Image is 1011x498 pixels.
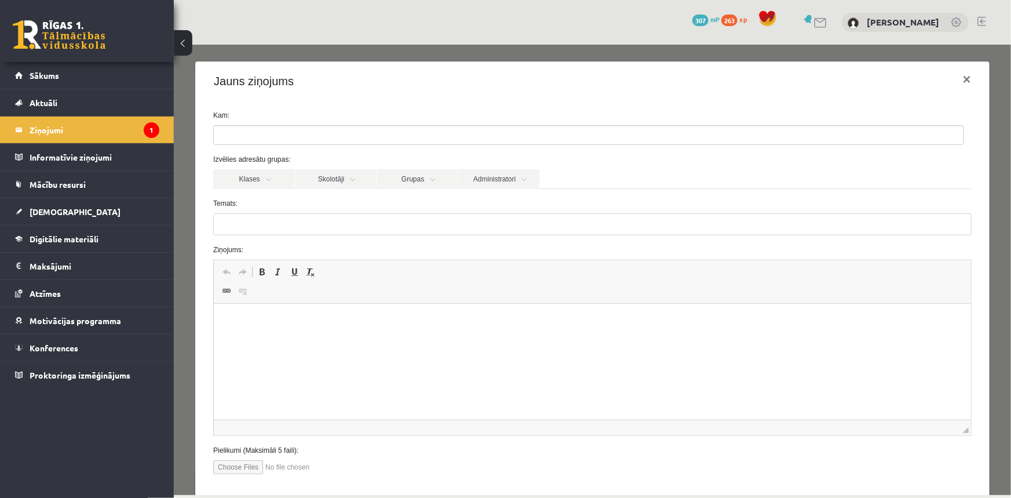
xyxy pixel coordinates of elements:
a: 307 mP [692,14,720,24]
span: [DEMOGRAPHIC_DATA] [30,206,121,217]
a: Maksājumi [15,253,159,279]
a: 263 xp [721,14,753,24]
iframe: Editor, wiswyg-editor-47024829813640-1757873695-299 [40,259,797,375]
a: Undo (Ctrl+Z) [45,220,61,235]
a: Proktoringa izmēģinājums [15,362,159,388]
a: Aktuāli [15,89,159,116]
a: Underline (Ctrl+U) [112,220,129,235]
a: Sākums [15,62,159,89]
legend: Maksājumi [30,253,159,279]
span: mP [710,14,720,24]
span: xp [739,14,747,24]
label: Izvēlies adresātu grupas: [31,110,806,120]
a: Klases [39,125,121,144]
a: Motivācijas programma [15,307,159,334]
label: Pielikumi (Maksimāli 5 faili): [31,401,806,411]
a: [PERSON_NAME] [867,16,939,28]
a: Redo (Ctrl+Y) [61,220,77,235]
a: Unlink [61,239,77,254]
span: 263 [721,14,738,26]
span: Atzīmes [30,288,61,299]
legend: Informatīvie ziņojumi [30,144,159,170]
span: Digitālie materiāli [30,234,98,244]
a: Italic (Ctrl+I) [96,220,112,235]
a: Rīgas 1. Tālmācības vidusskola [13,20,105,49]
span: 307 [692,14,709,26]
label: Temats: [31,154,806,164]
i: 1 [144,122,159,138]
label: Kam: [31,66,806,76]
span: Aktuāli [30,97,57,108]
a: Bold (Ctrl+B) [80,220,96,235]
span: Resize [789,383,795,388]
h4: Jauns ziņojums [40,28,120,45]
a: Skolotāji [121,125,202,144]
span: Sākums [30,70,59,81]
label: Ziņojums: [31,200,806,210]
a: Ziņojumi1 [15,117,159,143]
a: Grupas [203,125,284,144]
a: Atzīmes [15,280,159,307]
a: Konferences [15,335,159,361]
a: Mācību resursi [15,171,159,198]
legend: Ziņojumi [30,117,159,143]
img: Ingus Riciks [848,17,859,29]
a: [DEMOGRAPHIC_DATA] [15,198,159,225]
span: Mācību resursi [30,179,86,190]
button: × [780,19,806,51]
span: Proktoringa izmēģinājums [30,370,130,380]
a: Administratori [284,125,366,144]
a: Informatīvie ziņojumi [15,144,159,170]
a: Digitālie materiāli [15,226,159,252]
a: Link (Ctrl+K) [45,239,61,254]
a: Remove Format [129,220,145,235]
span: Konferences [30,343,78,353]
span: Motivācijas programma [30,315,121,326]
